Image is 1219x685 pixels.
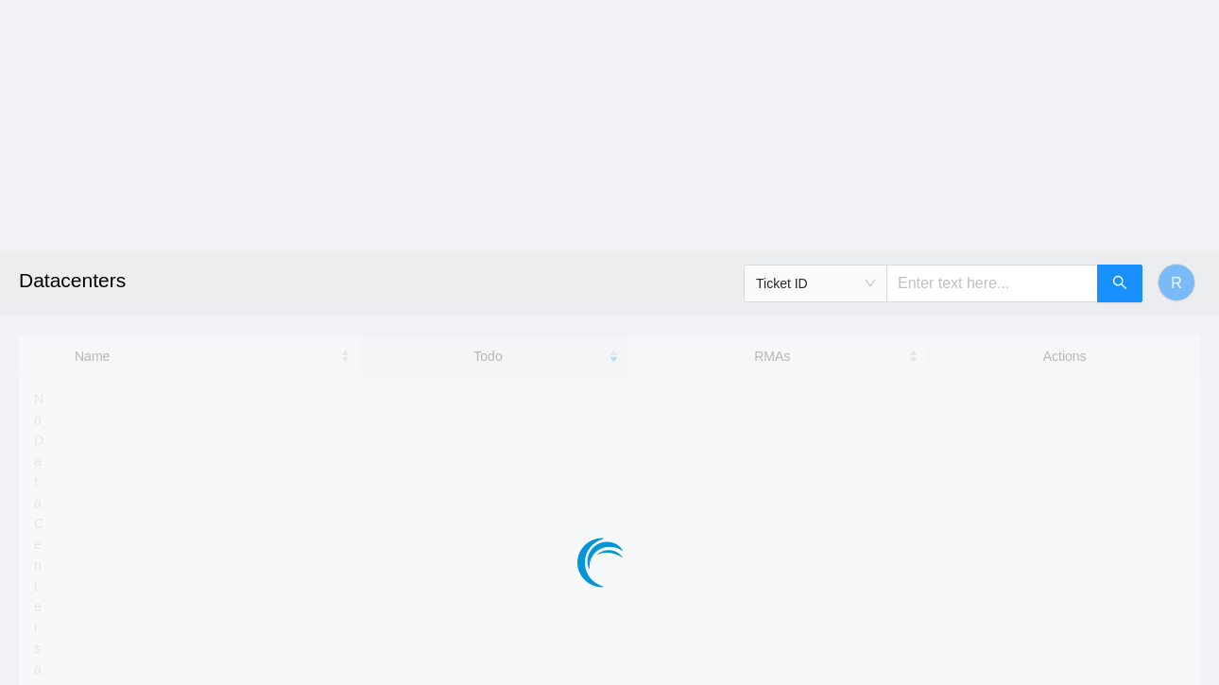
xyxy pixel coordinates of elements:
[886,265,1098,302] input: Enter text here...
[756,269,875,298] span: Ticket ID
[1112,275,1127,293] span: search
[1171,271,1182,295] span: R
[1158,264,1195,301] button: R
[19,250,846,311] h2: Datacenters
[1097,265,1142,302] button: search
